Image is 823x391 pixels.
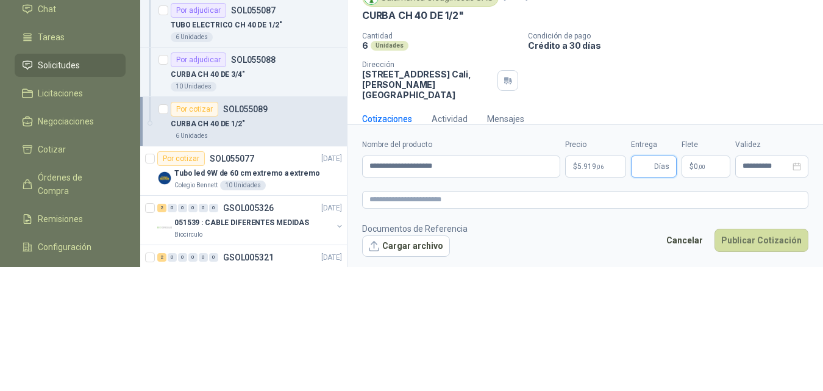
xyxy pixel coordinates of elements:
div: Cotizaciones [362,112,412,126]
p: GSOL005321 [223,253,274,262]
span: Licitaciones [38,87,83,100]
p: 051539 : CABLE DIFERENTES MEDIDAS [174,217,309,229]
div: Por cotizar [157,151,205,166]
p: Colegio Bennett [174,181,218,190]
p: GSOL005326 [223,204,274,212]
div: 10 Unidades [171,82,216,91]
div: 0 [178,204,187,212]
p: [DATE] [321,203,342,214]
p: CURBA CH 40 DE 1/2" [362,9,464,22]
p: [DATE] [321,252,342,264]
p: TUBO ELECTRICO CH 40 DE 1/2" [171,20,282,31]
a: Por adjudicarSOL055088CURBA CH 40 DE 3/4"10 Unidades [140,48,347,97]
a: Tareas [15,26,126,49]
span: 0 [694,163,705,170]
div: 2 [157,204,166,212]
p: [STREET_ADDRESS] Cali , [PERSON_NAME][GEOGRAPHIC_DATA] [362,69,493,100]
p: Biocirculo [174,230,202,240]
span: Tareas [38,30,65,44]
button: Cancelar [660,229,710,252]
span: Configuración [38,240,91,254]
a: Manuales y ayuda [15,264,126,287]
span: Días [654,156,669,177]
a: Órdenes de Compra [15,166,126,203]
p: CURBA CH 40 DE 1/2" [171,118,245,130]
div: Por adjudicar [171,52,226,67]
a: Negociaciones [15,110,126,133]
div: Mensajes [487,112,524,126]
p: 170805 BOMBILLO 9W LED [174,267,266,278]
div: 0 [199,204,208,212]
img: Company Logo [157,220,172,235]
div: 0 [209,253,218,262]
span: Chat [38,2,56,16]
p: SOL055088 [231,56,276,64]
p: SOL055077 [210,154,254,163]
a: Solicitudes [15,54,126,77]
span: Órdenes de Compra [38,171,114,198]
img: Company Logo [157,171,172,185]
a: Configuración [15,235,126,259]
div: 2 [157,253,166,262]
div: 0 [188,253,198,262]
p: Crédito a 30 días [528,40,818,51]
p: CURBA CH 40 DE 3/4" [171,69,245,81]
a: 2 0 0 0 0 0 GSOL005321[DATE] 170805 BOMBILLO 9W LED [157,250,344,289]
div: 0 [188,204,198,212]
div: 6 Unidades [171,131,213,141]
div: 0 [178,253,187,262]
a: Cotizar [15,138,126,161]
p: $5.919,06 [565,156,626,178]
div: Por adjudicar [171,3,226,18]
button: Publicar Cotización [714,229,808,252]
p: Documentos de Referencia [362,222,468,235]
a: Por cotizarSOL055077[DATE] Company LogoTubo led 9W de 60 cm extremo a extremoColegio Bennett10 Un... [140,146,347,196]
div: Unidades [371,41,408,51]
button: Cargar archivo [362,235,450,257]
div: 0 [199,253,208,262]
p: $ 0,00 [682,156,730,178]
div: 0 [168,253,177,262]
label: Entrega [631,139,677,151]
span: ,00 [698,163,705,170]
span: Remisiones [38,212,83,226]
div: 10 Unidades [220,181,266,190]
p: [DATE] [321,153,342,165]
label: Flete [682,139,730,151]
label: Nombre del producto [362,139,560,151]
label: Validez [735,139,808,151]
p: 6 [362,40,368,51]
a: Licitaciones [15,82,126,105]
span: Cotizar [38,143,66,156]
span: $ [689,163,694,170]
p: SOL055089 [223,105,268,113]
span: Solicitudes [38,59,80,72]
a: Por cotizarSOL055089CURBA CH 40 DE 1/2"6 Unidades [140,97,347,146]
label: Precio [565,139,626,151]
span: Negociaciones [38,115,94,128]
p: Cantidad [362,32,518,40]
div: Por cotizar [171,102,218,117]
span: ,06 [596,163,604,170]
a: Remisiones [15,207,126,231]
span: 5.919 [577,163,604,170]
div: Actividad [432,112,468,126]
a: 2 0 0 0 0 0 GSOL005326[DATE] Company Logo051539 : CABLE DIFERENTES MEDIDASBiocirculo [157,201,344,240]
div: 6 Unidades [171,32,213,42]
div: 0 [168,204,177,212]
p: Dirección [362,60,493,69]
p: Condición de pago [528,32,818,40]
div: 0 [209,204,218,212]
p: SOL055087 [231,6,276,15]
p: Tubo led 9W de 60 cm extremo a extremo [174,168,319,179]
